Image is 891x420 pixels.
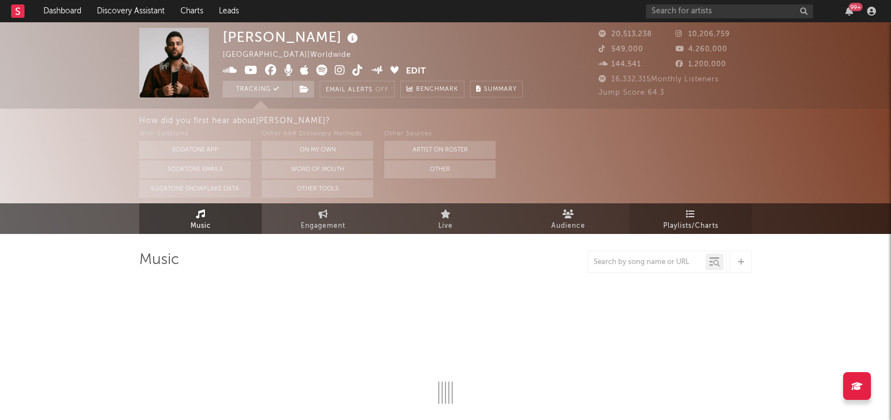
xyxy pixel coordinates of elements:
button: Summary [470,81,523,97]
span: Audience [551,219,585,233]
span: 1,200,000 [675,61,726,68]
span: 16,332,315 Monthly Listeners [599,76,719,83]
button: Sodatone Snowflake Data [139,180,251,198]
a: Audience [507,203,629,234]
a: Playlists/Charts [629,203,752,234]
a: Live [384,203,507,234]
span: Jump Score: 64.3 [599,89,664,96]
button: Tracking [223,81,292,97]
a: Music [139,203,262,234]
button: Sodatone App [139,141,251,159]
input: Search by song name or URL [588,258,706,267]
div: 99 + [849,3,863,11]
span: 549,000 [599,46,643,53]
span: Live [438,219,453,233]
div: [GEOGRAPHIC_DATA] | Worldwide [223,48,364,62]
input: Search for artists [646,4,813,18]
button: Email AlertsOff [320,81,395,97]
button: Artist on Roster [384,141,496,159]
span: Summary [484,86,517,92]
button: Sodatone Emails [139,160,251,178]
div: How did you first hear about [PERSON_NAME] ? [139,114,891,128]
span: Engagement [301,219,345,233]
button: Edit [406,65,426,79]
span: Playlists/Charts [663,219,718,233]
span: Benchmark [416,83,458,96]
button: Other [384,160,496,178]
em: Off [375,87,389,93]
button: Word Of Mouth [262,160,373,178]
button: 99+ [845,7,853,16]
a: Benchmark [400,81,464,97]
div: [PERSON_NAME] [223,28,361,46]
div: Other Sources [384,128,496,141]
button: On My Own [262,141,373,159]
button: Other Tools [262,180,373,198]
div: Other A&R Discovery Methods [262,128,373,141]
span: 4,260,000 [675,46,727,53]
span: Music [190,219,211,233]
div: With Sodatone [139,128,251,141]
a: Engagement [262,203,384,234]
span: 144,541 [599,61,641,68]
span: 20,513,238 [599,31,652,38]
span: 10,206,759 [675,31,730,38]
